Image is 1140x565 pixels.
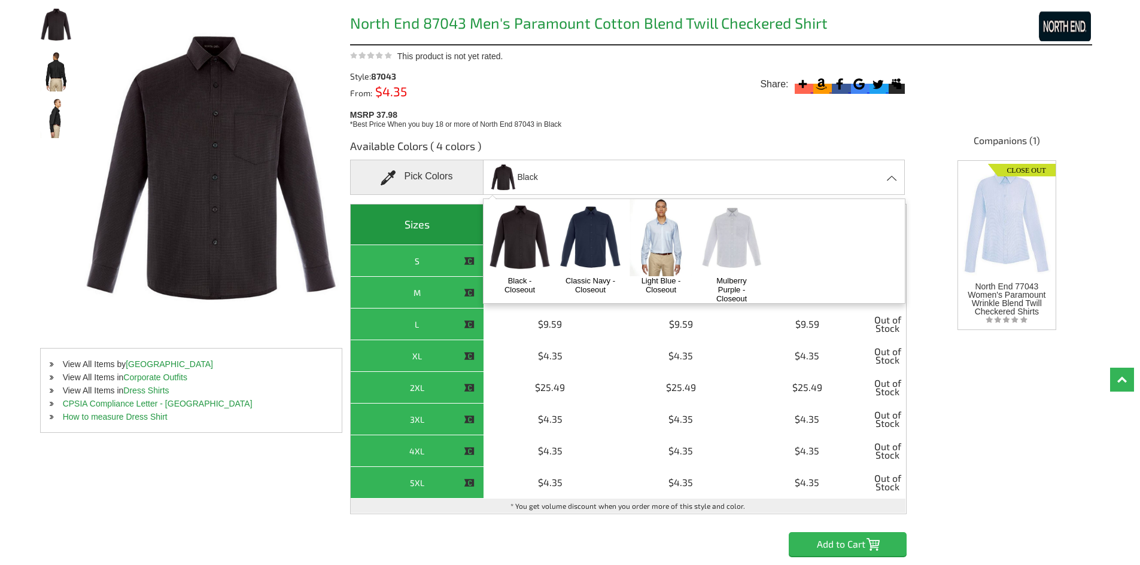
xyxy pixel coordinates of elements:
img: This item is CLOSEOUT! [464,351,475,362]
span: Out of Stock [873,470,902,495]
td: * You get volume discount when you order more of this style and color. [351,499,906,514]
span: *Best Price When you buy 18 or more of North End 87043 in Black [350,120,562,129]
td: $4.35 [745,435,870,467]
img: Light Blue [630,198,692,276]
td: $9.59 [484,309,618,340]
svg: More [795,76,811,92]
span: Out of Stock [873,311,902,337]
img: This item is CLOSEOUT! [464,256,475,267]
img: North End 87043 Men's Paramount Cotton Blend Twill Checkered Shirt [40,5,72,44]
td: $4.35 [484,435,618,467]
td: $25.49 [484,372,618,404]
div: 2XL [354,380,481,395]
a: Classic Navy - Closeout [565,276,616,294]
h4: Companions (1) [922,134,1092,153]
li: View All Items in [41,384,342,397]
span: Out of Stock [873,375,902,400]
svg: Google Bookmark [851,76,867,92]
a: Light Blue - Closeout [636,276,686,294]
div: 5XL [354,475,481,490]
td: $25.49 [617,372,744,404]
td: $4.35 [745,340,870,372]
img: Closeout [988,161,1056,176]
div: 4XL [354,444,481,459]
a: [GEOGRAPHIC_DATA] [126,359,213,369]
span: This product is not yet rated. [397,51,503,61]
td: $4.35 [484,467,618,499]
td: $4.35 [617,467,744,499]
td: $4.35 [617,340,744,372]
div: M [354,285,481,300]
img: This item is CLOSEOUT! [464,288,475,298]
img: Black [491,161,516,193]
img: North End [1002,11,1092,41]
a: Black - Closeout [494,276,545,294]
h3: Available Colors ( 4 colors ) [350,139,907,160]
img: This item is CLOSEOUT! [464,383,475,393]
td: $4.35 [617,404,744,435]
img: listing_empty_star.svg [986,316,1027,323]
input: Add to Cart [789,532,907,556]
div: S [354,254,481,268]
img: This item is CLOSEOUT! [464,478,475,488]
td: $4.35 [617,435,744,467]
svg: Facebook [832,76,848,92]
span: 87043 [371,71,396,81]
td: $4.35 [745,467,870,499]
td: $4.35 [484,340,618,372]
svg: Myspace [889,76,905,92]
svg: Twitter [870,76,886,92]
img: Mulberry Purple [700,198,763,276]
td: $9.59 [745,309,870,340]
img: This item is CLOSEOUT! [464,446,475,457]
li: View All Items by [41,358,342,371]
div: From: [350,87,491,97]
a: CPSIA Compliance Letter - [GEOGRAPHIC_DATA] [63,399,253,408]
a: Top [1110,368,1134,392]
img: This item is CLOSEOUT! [464,414,475,425]
div: Style: [350,72,491,81]
span: North End 77043 Women's Paramount Wrinkle Blend Twill Checkered Shirts [968,282,1045,316]
td: $4.35 [745,404,870,435]
span: Black [517,167,537,188]
img: Classic Navy [559,198,622,276]
div: Pick Colors [350,160,484,195]
li: View All Items in [41,371,342,384]
a: How to measure Dress Shirt [63,412,168,422]
span: Out of Stock [873,343,902,368]
span: Out of Stock [873,407,902,432]
svg: Amazon [813,76,829,92]
span: Share: [760,78,788,90]
img: Black [488,198,551,276]
div: 3XL [354,412,481,427]
img: North End 87043 Men's Paramount Cotton Blend Twill Checkered Shirt [40,51,72,91]
a: Dress Shirts [123,386,169,395]
a: Corporate Outfits [123,372,187,382]
h1: North End 87043 Men's Paramount Cotton Blend Twill Checkered Shirt [350,16,907,34]
td: $4.35 [484,404,618,435]
img: This product is not yet rated. [350,51,392,59]
img: North End 87043 Men's Paramount Cotton Blend Twill Checkered Shirt [40,98,72,138]
div: XL [354,349,481,364]
a: Mulberry Purple - Closeout [706,276,757,303]
span: $4.35 [372,84,407,99]
div: L [354,317,481,332]
th: Sizes [351,204,484,245]
span: Out of Stock [873,438,902,463]
div: MSRP 37.98 [350,107,912,130]
td: $9.59 [617,309,744,340]
td: $25.49 [745,372,870,404]
img: This item is CLOSEOUT! [464,319,475,330]
a: Closeout North End 77043 Women's Paramount Wrinkle Blend Twill Checkered Shirts [962,161,1051,316]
